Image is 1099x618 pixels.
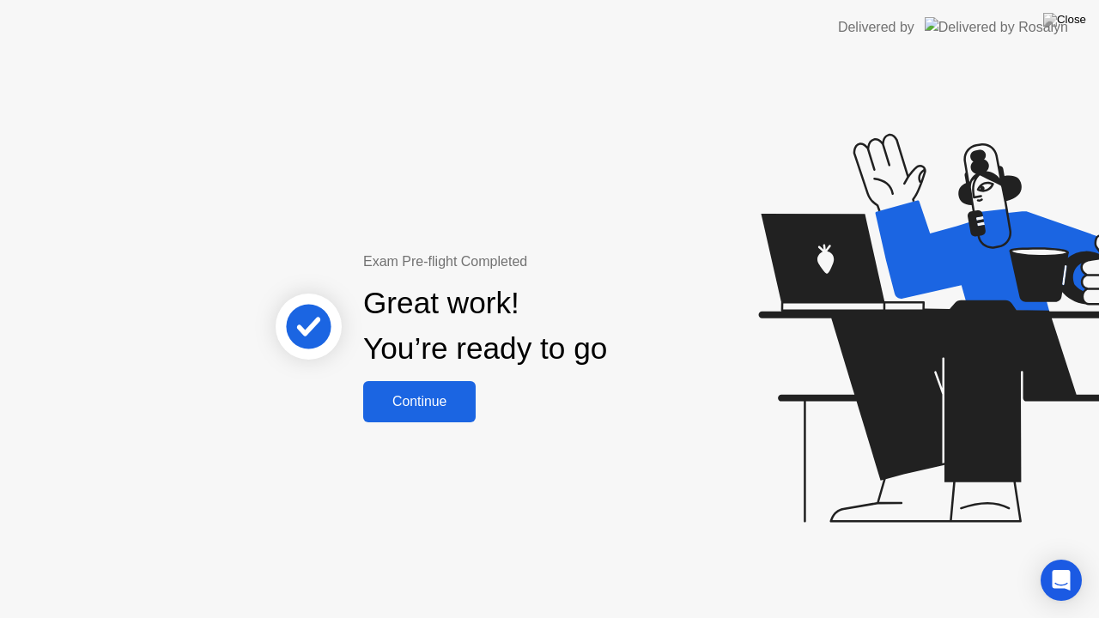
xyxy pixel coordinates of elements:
div: Open Intercom Messenger [1041,560,1082,601]
div: Continue [368,394,471,409]
div: Exam Pre-flight Completed [363,251,718,272]
button: Continue [363,381,476,422]
div: Great work! You’re ready to go [363,281,607,372]
img: Close [1043,13,1086,27]
img: Delivered by Rosalyn [925,17,1068,37]
div: Delivered by [838,17,914,38]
